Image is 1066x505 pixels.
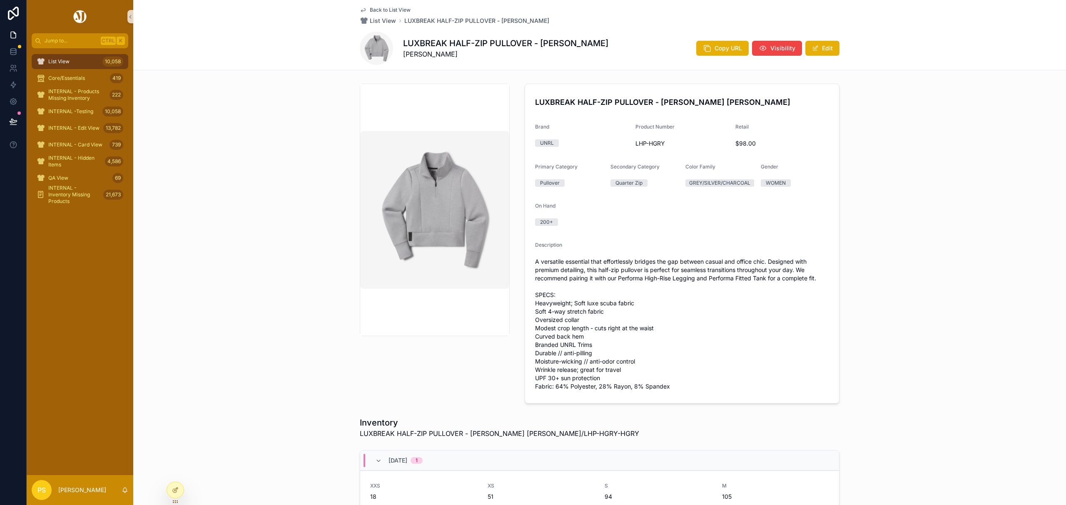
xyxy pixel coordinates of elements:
[32,187,128,202] a: INTERNAL - Inventory Missing Products21,673
[103,123,123,133] div: 13,782
[102,106,123,116] div: 10,058
[360,131,509,289] img: LUXBREAK-HALF-ZIP-PULLOVER-HEATHER-GRAY.webp
[117,37,124,44] span: K
[540,139,554,147] div: UNRL
[535,203,555,209] span: On Hand
[370,17,396,25] span: List View
[105,156,123,166] div: 4,586
[689,179,750,187] div: GREY/SILVER/CHARCOAL
[635,124,675,130] span: Product Number
[715,44,742,52] span: Copy URL
[72,10,88,23] img: App logo
[45,37,97,44] span: Jump to...
[101,37,116,45] span: Ctrl
[48,175,68,181] span: QA View
[722,483,829,489] span: M
[48,75,85,82] span: Core/Essentials
[770,44,795,52] span: Visibility
[615,179,643,187] div: Quarter Zip
[32,154,128,169] a: INTERNAL - Hidden Items4,586
[360,7,411,13] a: Back to List View
[103,190,123,200] div: 21,673
[360,17,396,25] a: List View
[752,41,802,56] button: Visibility
[58,486,106,494] p: [PERSON_NAME]
[535,242,562,248] span: Description
[766,179,786,187] div: WOMEN
[32,33,128,48] button: Jump to...CtrlK
[102,57,123,67] div: 10,058
[48,88,106,101] span: INTERNAL - Products Missing Inventory
[48,108,93,115] span: INTERNAL -Testing
[404,17,549,25] a: LUXBREAK HALF-ZIP PULLOVER - [PERSON_NAME]
[403,49,608,59] span: [PERSON_NAME]
[32,104,128,119] a: INTERNAL -Testing10,058
[488,483,595,489] span: XS
[416,457,418,464] div: 1
[32,54,128,69] a: List View10,058
[761,163,778,170] span: Gender
[605,493,712,501] span: 94
[696,41,749,56] button: Copy URL
[605,483,712,489] span: S
[535,124,549,130] span: Brand
[32,137,128,152] a: INTERNAL - Card View739
[48,141,102,148] span: INTERNAL - Card View
[535,257,829,391] span: A versatile essential that effortlessly bridges the gap between casual and office chic. Designed ...
[535,163,578,170] span: Primary Category
[540,179,560,187] div: Pullover
[610,163,660,170] span: Secondary Category
[32,71,128,86] a: Core/Essentials419
[722,493,829,501] span: 105
[110,73,123,83] div: 419
[735,139,829,148] span: $98.00
[32,87,128,102] a: INTERNAL - Products Missing Inventory222
[540,218,553,226] div: 200+
[370,483,478,489] span: XXS
[635,139,729,148] span: LHP-HGRY
[48,125,100,131] span: INTERNAL - Edit View
[48,58,70,65] span: List View
[735,124,749,130] span: Retail
[360,428,639,438] span: LUXBREAK HALF-ZIP PULLOVER - [PERSON_NAME] [PERSON_NAME]/LHP-HGRY-HGRY
[360,417,639,428] h1: Inventory
[48,185,100,205] span: INTERNAL - Inventory Missing Products
[110,140,123,150] div: 739
[32,121,128,136] a: INTERNAL - Edit View13,782
[389,456,407,465] span: [DATE]
[488,493,595,501] span: 51
[37,485,46,495] span: PS
[805,41,839,56] button: Edit
[370,7,411,13] span: Back to List View
[535,97,829,108] h4: LUXBREAK HALF-ZIP PULLOVER - [PERSON_NAME] [PERSON_NAME]
[370,493,478,501] span: 18
[32,171,128,186] a: QA View69
[27,48,133,213] div: scrollable content
[48,155,102,168] span: INTERNAL - Hidden Items
[112,173,123,183] div: 69
[403,37,608,49] h1: LUXBREAK HALF-ZIP PULLOVER - [PERSON_NAME]
[685,163,715,170] span: Color Family
[110,90,123,100] div: 222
